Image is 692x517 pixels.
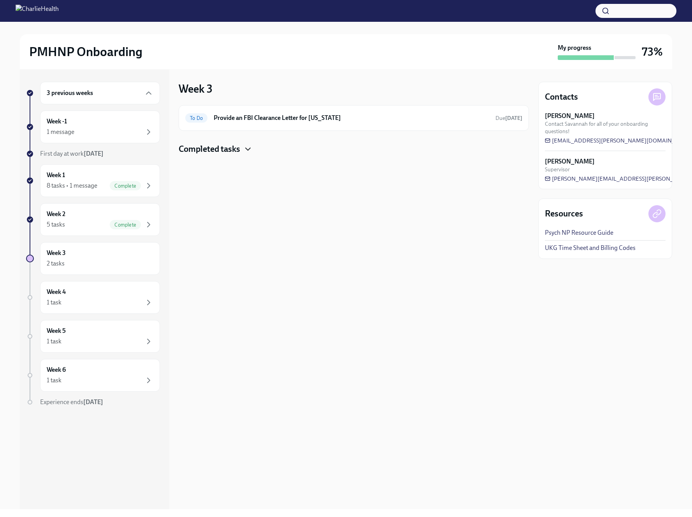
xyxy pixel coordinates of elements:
[83,398,103,406] strong: [DATE]
[26,203,160,236] a: Week 25 tasksComplete
[26,359,160,392] a: Week 61 task
[47,259,65,268] div: 2 tasks
[179,82,213,96] h3: Week 3
[47,288,66,296] h6: Week 4
[26,111,160,143] a: Week -11 message
[505,115,522,121] strong: [DATE]
[545,244,636,252] a: UKG Time Sheet and Billing Codes
[545,208,583,220] h4: Resources
[185,112,522,124] a: To DoProvide an FBI Clearance Letter for [US_STATE]Due[DATE]
[47,249,66,257] h6: Week 3
[47,128,74,136] div: 1 message
[47,327,66,335] h6: Week 5
[214,114,489,122] h6: Provide an FBI Clearance Letter for [US_STATE]
[84,150,104,157] strong: [DATE]
[47,220,65,229] div: 5 tasks
[185,115,207,121] span: To Do
[29,44,142,60] h2: PMHNP Onboarding
[47,337,61,346] div: 1 task
[495,115,522,121] span: Due
[545,112,595,120] strong: [PERSON_NAME]
[545,157,595,166] strong: [PERSON_NAME]
[26,149,160,158] a: First day at work[DATE]
[16,5,59,17] img: CharlieHealth
[558,44,591,52] strong: My progress
[545,91,578,103] h4: Contacts
[47,210,65,218] h6: Week 2
[40,82,160,104] div: 3 previous weeks
[545,229,613,237] a: Psych NP Resource Guide
[642,45,663,59] h3: 73%
[26,320,160,353] a: Week 51 task
[47,117,67,126] h6: Week -1
[47,298,61,307] div: 1 task
[26,281,160,314] a: Week 41 task
[110,183,141,189] span: Complete
[47,366,66,374] h6: Week 6
[47,89,93,97] h6: 3 previous weeks
[47,171,65,179] h6: Week 1
[110,222,141,228] span: Complete
[47,376,61,385] div: 1 task
[179,143,240,155] h4: Completed tasks
[495,114,522,122] span: September 25th, 2025 10:00
[26,242,160,275] a: Week 32 tasks
[47,181,97,190] div: 8 tasks • 1 message
[545,120,666,135] span: Contact Savannah for all of your onboarding questions!
[26,164,160,197] a: Week 18 tasks • 1 messageComplete
[40,398,103,406] span: Experience ends
[545,166,570,173] span: Supervisor
[40,150,104,157] span: First day at work
[179,143,529,155] div: Completed tasks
